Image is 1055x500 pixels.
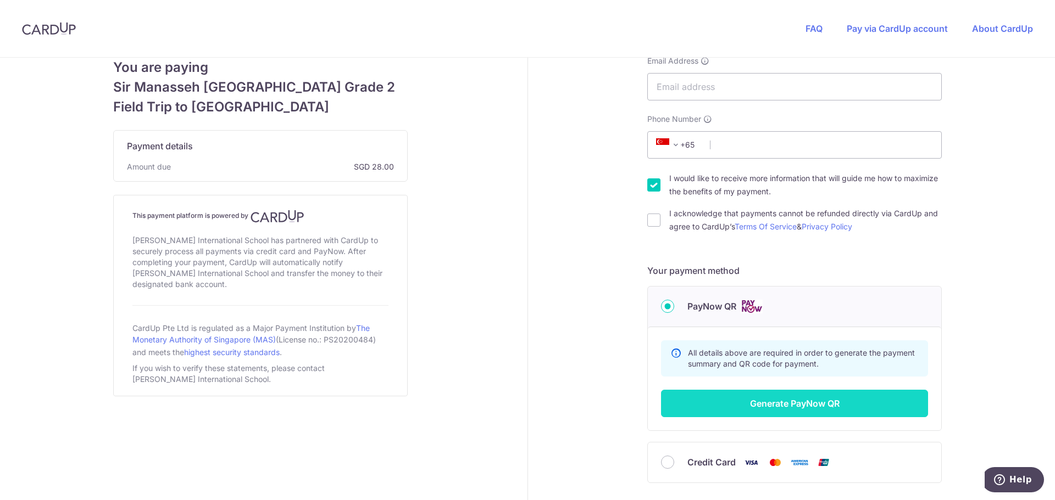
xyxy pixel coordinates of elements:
span: Phone Number [647,114,701,125]
span: Email Address [647,55,698,66]
h5: Your payment method [647,264,942,277]
img: American Express [789,456,810,469]
h4: This payment platform is powered by [132,210,388,223]
input: Email address [647,73,942,100]
img: CardUp [251,210,304,223]
span: +65 [653,138,702,151]
a: Terms Of Service [735,222,797,231]
img: CardUp [22,22,76,35]
div: PayNow QR Cards logo [661,300,928,313]
span: Credit Card [687,456,736,469]
img: Cards logo [741,300,763,313]
iframe: Opens a widget where you can find more information [985,467,1044,495]
span: Amount due [127,161,171,172]
img: Union Pay [813,456,835,469]
label: I acknowledge that payments cannot be refunded directly via CardUp and agree to CardUp’s & [669,207,942,233]
a: Pay via CardUp account [847,23,948,34]
div: [PERSON_NAME] International School has partnered with CardUp to securely process all payments via... [132,233,388,292]
a: FAQ [806,23,823,34]
label: I would like to receive more information that will guide me how to maximize the benefits of my pa... [669,172,942,198]
a: About CardUp [972,23,1033,34]
span: SGD 28.00 [175,161,394,172]
span: PayNow QR [687,300,736,313]
span: You are paying [113,58,408,77]
div: If you wish to verify these statements, please contact [PERSON_NAME] International School. [132,361,388,387]
span: +65 [656,138,682,151]
a: Privacy Policy [802,222,852,231]
a: highest security standards [184,347,280,357]
img: Mastercard [764,456,786,469]
span: All details above are required in order to generate the payment summary and QR code for payment. [688,348,915,368]
div: Credit Card Visa Mastercard American Express Union Pay [661,456,928,469]
span: Payment details [127,139,193,153]
button: Generate PayNow QR [661,390,928,417]
span: Sir Manasseh [GEOGRAPHIC_DATA] Grade 2 Field Trip to [GEOGRAPHIC_DATA] [113,77,408,117]
img: Visa [740,456,762,469]
div: CardUp Pte Ltd is regulated as a Major Payment Institution by (License no.: PS20200484) and meets... [132,319,388,361]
